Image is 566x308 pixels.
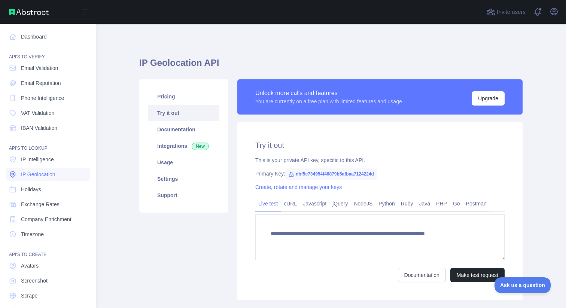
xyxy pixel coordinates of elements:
[255,170,505,177] div: Primary Key:
[148,154,219,171] a: Usage
[21,231,44,238] span: Timezone
[6,168,90,181] a: IP Geolocation
[21,186,41,193] span: Holidays
[6,61,90,75] a: Email Validation
[6,198,90,211] a: Exchange Rates
[300,198,329,210] a: Javascript
[495,277,551,293] iframe: Toggle Customer Support
[9,9,49,15] img: Abstract API
[6,228,90,241] a: Timezone
[255,89,402,98] div: Unlock more calls and features
[6,106,90,120] a: VAT Validation
[255,140,505,150] h2: Try it out
[485,6,527,18] button: Invite users
[255,184,342,190] a: Create, rotate and manage your keys
[21,292,37,299] span: Scrape
[148,121,219,138] a: Documentation
[6,289,90,302] a: Scrape
[21,156,54,163] span: IP Intelligence
[450,198,463,210] a: Go
[192,143,209,150] span: New
[255,156,505,164] div: This is your private API key, specific to this API.
[6,153,90,166] a: IP Intelligence
[6,274,90,287] a: Screenshot
[6,91,90,105] a: Phone Intelligence
[148,187,219,204] a: Support
[21,64,58,72] span: Email Validation
[450,268,505,282] button: Make test request
[329,198,351,210] a: jQuery
[148,105,219,121] a: Try it out
[255,98,402,105] div: You are currently on a free plan with limited features and usage
[21,109,54,117] span: VAT Validation
[6,183,90,196] a: Holidays
[281,198,300,210] a: cURL
[463,198,490,210] a: Postman
[255,198,281,210] a: Live test
[21,277,48,284] span: Screenshot
[6,136,90,151] div: API'S TO LOOKUP
[21,216,71,223] span: Company Enrichment
[148,138,219,154] a: Integrations New
[472,91,505,106] button: Upgrade
[21,262,39,269] span: Avatars
[398,198,416,210] a: Ruby
[6,76,90,90] a: Email Reputation
[433,198,450,210] a: PHP
[416,198,433,210] a: Java
[6,259,90,272] a: Avatars
[21,171,55,178] span: IP Geolocation
[351,198,375,210] a: NodeJS
[6,30,90,43] a: Dashboard
[21,201,60,208] span: Exchange Rates
[285,168,377,180] span: dbf5c734954f46879b5afbaa7124224d
[497,8,526,16] span: Invite users
[6,243,90,257] div: API'S TO CREATE
[6,213,90,226] a: Company Enrichment
[139,57,523,75] h1: IP Geolocation API
[21,79,61,87] span: Email Reputation
[21,94,64,102] span: Phone Intelligence
[6,45,90,60] div: API'S TO VERIFY
[6,121,90,135] a: IBAN Validation
[375,198,398,210] a: Python
[398,268,446,282] a: Documentation
[148,88,219,105] a: Pricing
[21,124,57,132] span: IBAN Validation
[148,171,219,187] a: Settings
